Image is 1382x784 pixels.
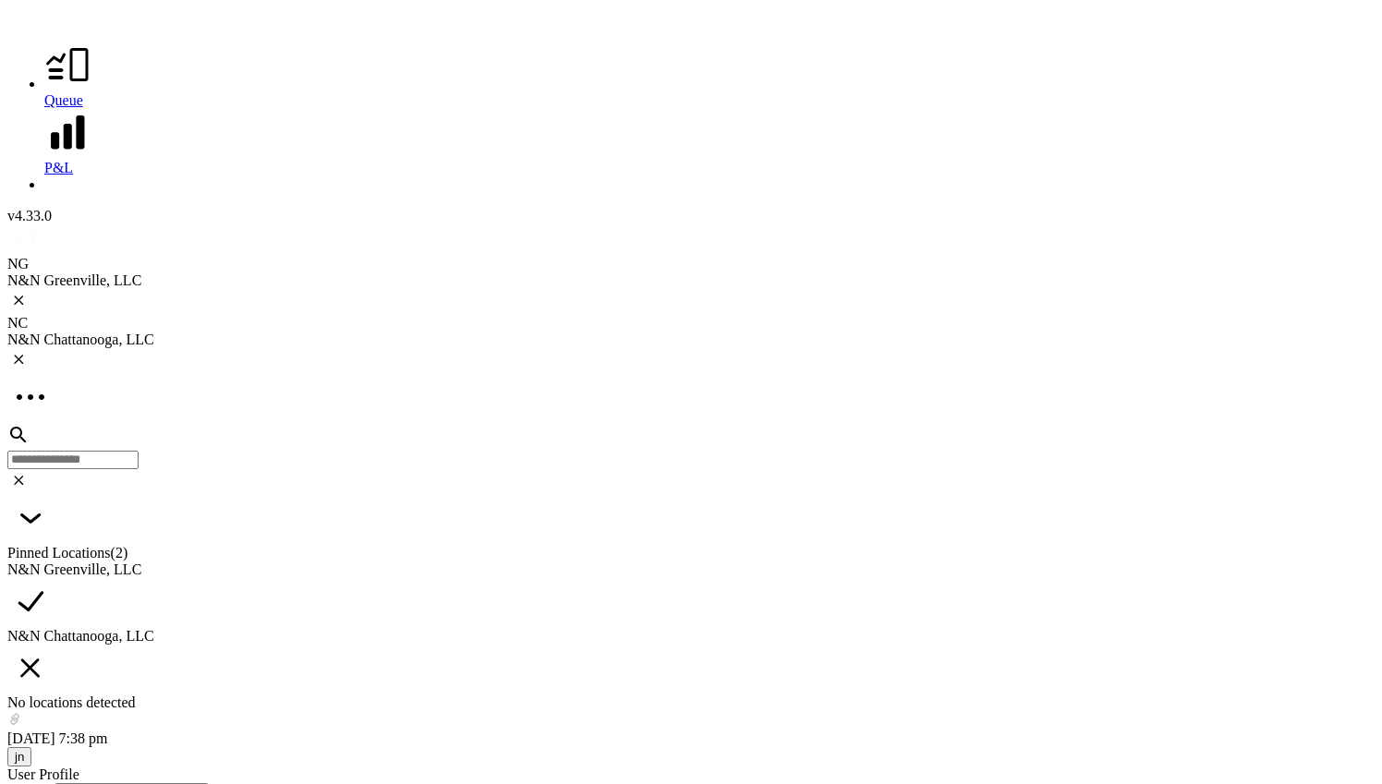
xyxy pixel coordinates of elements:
[7,711,1375,730] div: copy link
[7,628,1375,645] div: N&N Chattanooga, LLC
[7,747,31,766] button: jn
[7,561,1375,578] div: N&N Greenville, LLC
[7,730,1375,747] div: [DATE]
[44,160,73,175] span: P&L
[44,92,83,108] span: Queue
[7,208,1375,224] div: v 4.33.0
[7,315,1375,332] div: NC
[7,545,1375,561] div: Pinned Locations ( 2 )
[7,332,1375,348] div: N&N Chattanooga, LLC
[7,766,1375,783] div: User Profile
[7,256,1375,272] div: NG
[89,730,107,746] span: pm
[44,109,1375,176] a: P&L
[44,42,1375,109] a: Queue
[7,694,136,710] span: No locations detected
[59,730,85,746] span: 7 : 38
[7,272,1375,289] div: N&N Greenville, LLC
